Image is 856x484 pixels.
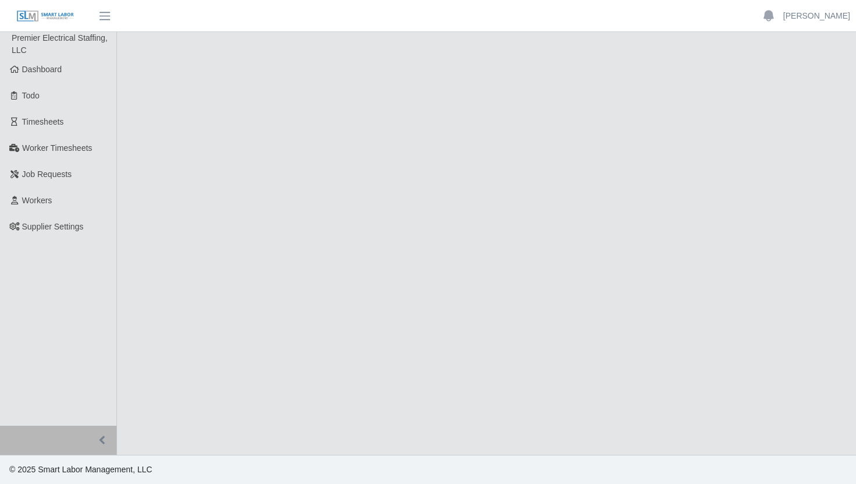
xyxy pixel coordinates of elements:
[22,196,52,205] span: Workers
[22,222,84,231] span: Supplier Settings
[16,10,75,23] img: SLM Logo
[9,465,152,474] span: © 2025 Smart Labor Management, LLC
[22,117,64,126] span: Timesheets
[783,10,850,22] a: [PERSON_NAME]
[22,169,72,179] span: Job Requests
[12,33,108,55] span: Premier Electrical Staffing, LLC
[22,143,92,153] span: Worker Timesheets
[22,91,40,100] span: Todo
[22,65,62,74] span: Dashboard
